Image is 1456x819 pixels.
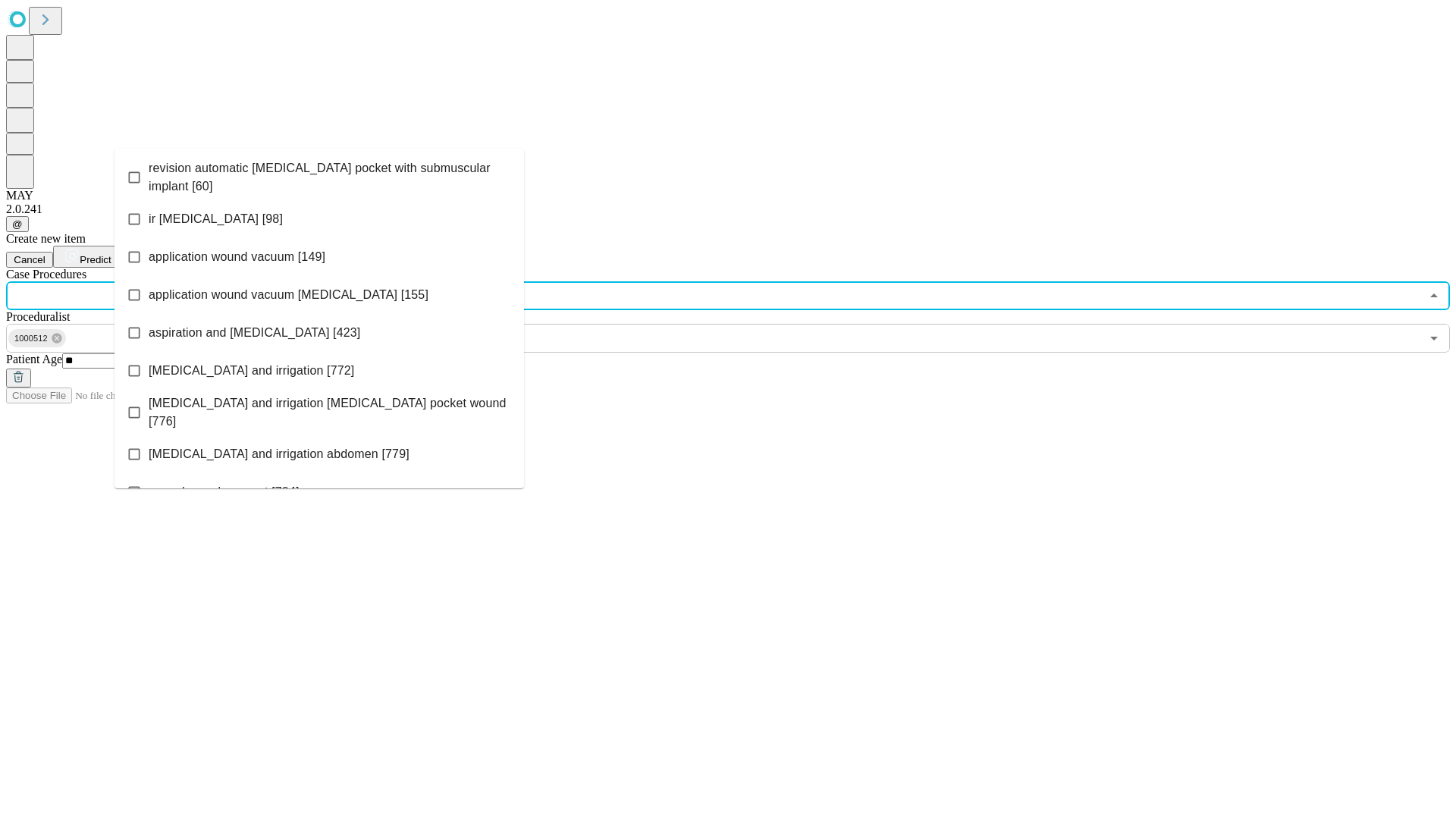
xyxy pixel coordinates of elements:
[149,445,409,463] span: [MEDICAL_DATA] and irrigation abdomen [779]
[6,202,1450,216] div: 2.0.241
[149,362,354,380] span: [MEDICAL_DATA] and irrigation [772]
[149,210,283,228] span: ir [MEDICAL_DATA] [98]
[6,268,86,281] span: Scheduled Procedure
[6,252,53,268] button: Cancel
[1423,285,1445,306] button: Close
[8,329,66,347] div: 1000512
[149,394,512,431] span: [MEDICAL_DATA] and irrigation [MEDICAL_DATA] pocket wound [776]
[8,330,54,347] span: 1000512
[6,310,70,323] span: Proceduralist
[12,218,23,230] span: @
[80,254,111,265] span: Predict
[149,286,428,304] span: application wound vacuum [MEDICAL_DATA] [155]
[6,232,86,245] span: Create new item
[149,483,300,501] span: wound vac placement [784]
[149,324,360,342] span: aspiration and [MEDICAL_DATA] [423]
[6,353,62,366] span: Patient Age
[6,189,1450,202] div: MAY
[149,159,512,196] span: revision automatic [MEDICAL_DATA] pocket with submuscular implant [60]
[149,248,325,266] span: application wound vacuum [149]
[53,246,123,268] button: Predict
[1423,328,1445,349] button: Open
[14,254,45,265] span: Cancel
[6,216,29,232] button: @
